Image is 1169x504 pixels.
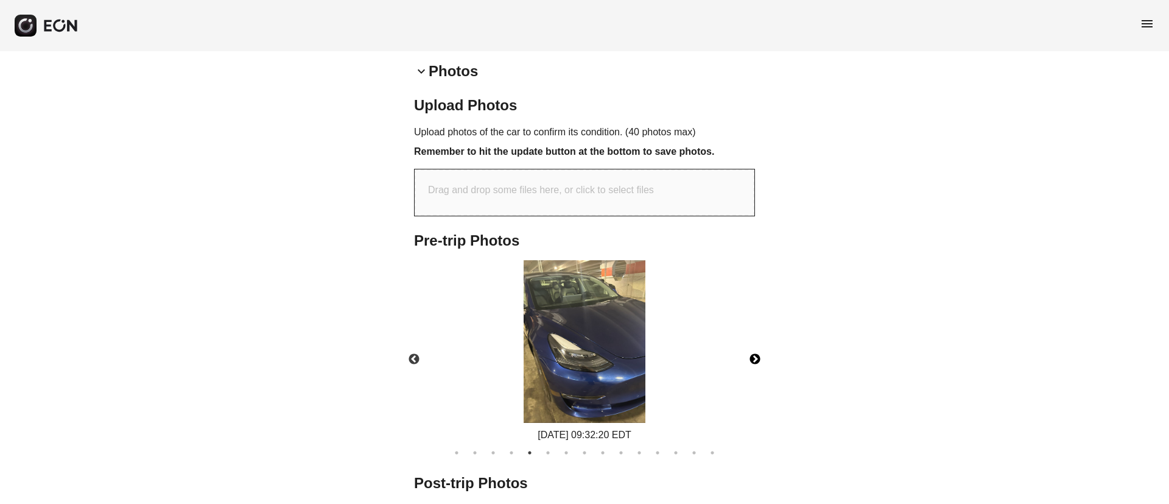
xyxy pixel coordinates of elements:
button: Next [734,338,776,381]
button: 11 [633,447,645,459]
button: 2 [469,447,481,459]
button: 12 [651,447,664,459]
button: 10 [615,447,627,459]
button: 3 [487,447,499,459]
button: 4 [505,447,518,459]
button: 13 [670,447,682,459]
button: 6 [542,447,554,459]
p: Upload photos of the car to confirm its condition. (40 photos max) [414,125,755,140]
button: 5 [524,447,536,459]
button: 8 [578,447,591,459]
img: https://fastfleet.me/rails/active_storage/blobs/redirect/eyJfcmFpbHMiOnsibWVzc2FnZSI6IkJBaHBBd1pq... [524,260,645,423]
button: 9 [597,447,609,459]
button: 15 [706,447,718,459]
h2: Photos [429,62,478,81]
h2: Pre-trip Photos [414,231,755,250]
p: Drag and drop some files here, or click to select files [428,183,654,197]
button: 1 [451,447,463,459]
button: 14 [688,447,700,459]
span: keyboard_arrow_down [414,64,429,79]
div: [DATE] 09:32:20 EDT [524,428,645,442]
h3: Remember to hit the update button at the bottom to save photos. [414,144,755,159]
button: 7 [560,447,572,459]
button: Previous [393,338,435,381]
h2: Post-trip Photos [414,474,755,493]
h2: Upload Photos [414,96,755,115]
span: menu [1140,16,1154,31]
